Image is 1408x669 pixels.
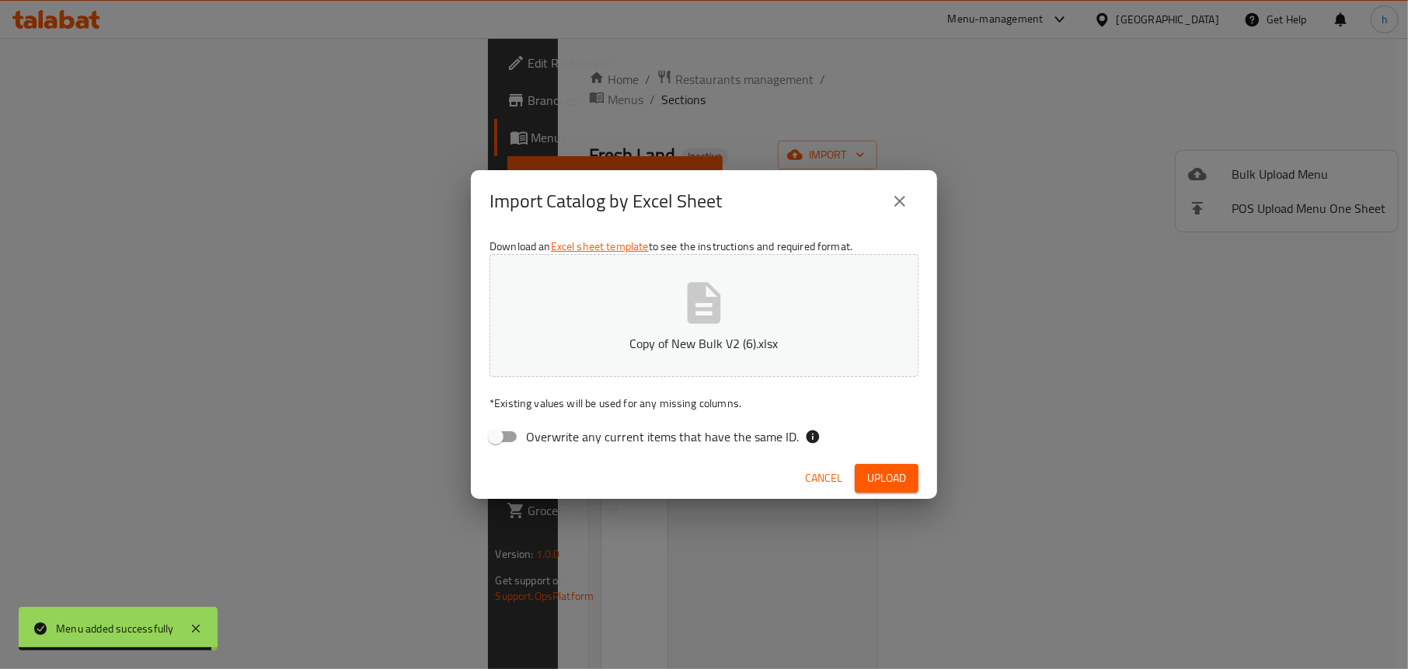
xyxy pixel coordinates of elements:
[805,429,821,444] svg: If the overwrite option isn't selected, then the items that match an existing ID will be ignored ...
[799,464,849,493] button: Cancel
[514,334,894,353] p: Copy of New Bulk V2 (6).xlsx
[805,469,842,488] span: Cancel
[490,395,918,411] p: Existing values will be used for any missing columns.
[855,464,918,493] button: Upload
[490,254,918,377] button: Copy of New Bulk V2 (6).xlsx
[490,189,722,214] h2: Import Catalog by Excel Sheet
[551,236,649,256] a: Excel sheet template
[526,427,799,446] span: Overwrite any current items that have the same ID.
[867,469,906,488] span: Upload
[471,232,937,458] div: Download an to see the instructions and required format.
[56,620,174,637] div: Menu added successfully
[881,183,918,220] button: close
